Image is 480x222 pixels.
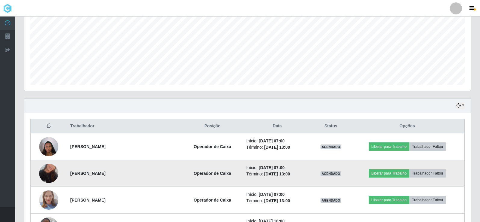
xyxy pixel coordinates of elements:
[259,165,285,170] time: [DATE] 07:00
[369,196,409,204] button: Liberar para Trabalho
[246,165,308,171] li: Início:
[409,196,446,204] button: Trabalhador Faltou
[369,142,409,151] button: Liberar para Trabalho
[243,119,312,133] th: Data
[194,198,231,202] strong: Operador de Caixa
[70,144,105,149] strong: [PERSON_NAME]
[259,192,285,197] time: [DATE] 07:00
[246,198,308,204] li: Término:
[246,138,308,144] li: Início:
[369,169,409,178] button: Liberar para Trabalho
[39,156,58,190] img: 1730602646133.jpeg
[3,4,12,13] img: CoreUI Logo
[321,171,342,176] span: AGENDADO
[321,198,342,203] span: AGENDADO
[182,119,243,133] th: Posição
[39,187,58,213] img: 1737673472908.jpeg
[350,119,465,133] th: Opções
[39,134,58,159] img: 1664803341239.jpeg
[259,138,285,143] time: [DATE] 07:00
[194,144,231,149] strong: Operador de Caixa
[264,172,290,176] time: [DATE] 13:00
[246,144,308,151] li: Término:
[264,145,290,150] time: [DATE] 13:00
[70,198,105,202] strong: [PERSON_NAME]
[67,119,182,133] th: Trabalhador
[194,171,231,176] strong: Operador de Caixa
[409,142,446,151] button: Trabalhador Faltou
[312,119,350,133] th: Status
[264,198,290,203] time: [DATE] 13:00
[409,169,446,178] button: Trabalhador Faltou
[321,144,342,149] span: AGENDADO
[70,171,105,176] strong: [PERSON_NAME]
[246,171,308,177] li: Término:
[246,191,308,198] li: Início:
